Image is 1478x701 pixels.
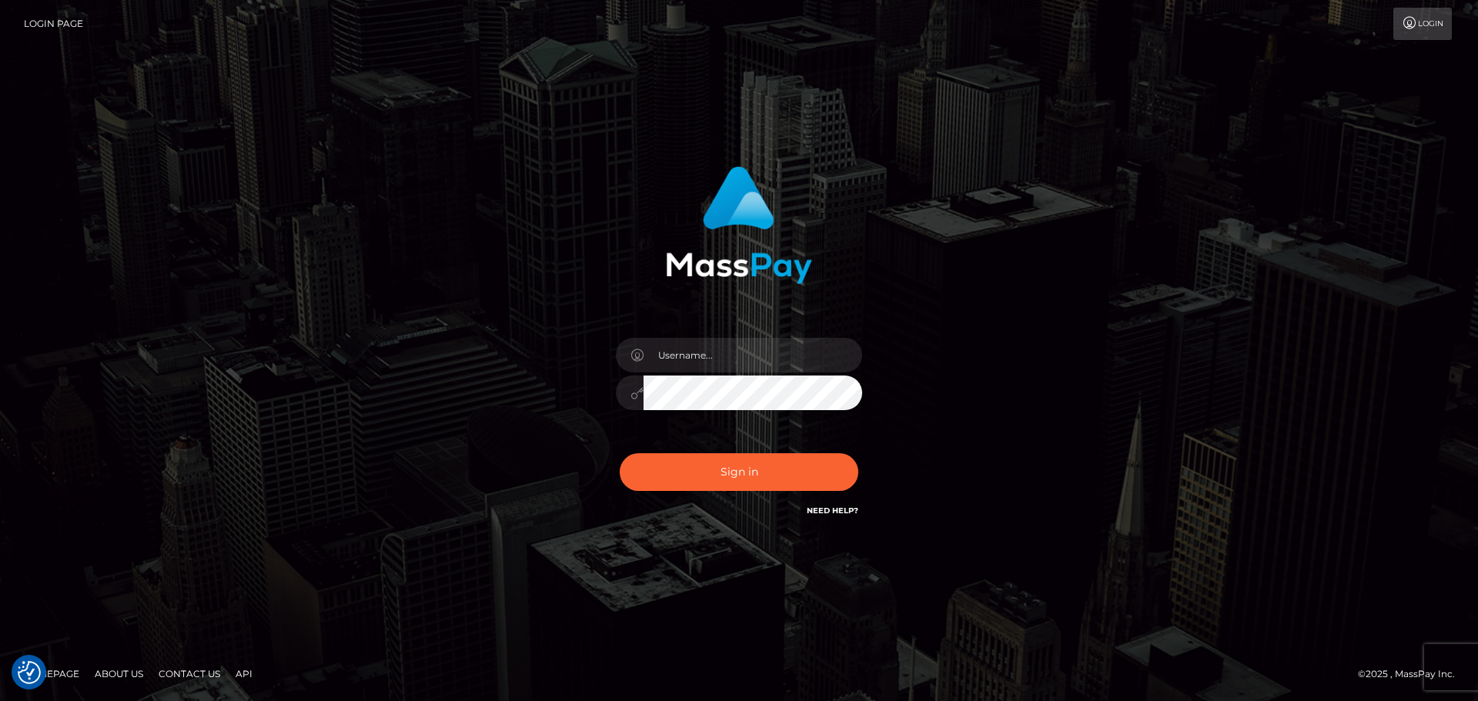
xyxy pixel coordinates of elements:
[24,8,83,40] a: Login Page
[152,662,226,686] a: Contact Us
[666,166,812,284] img: MassPay Login
[18,661,41,684] img: Revisit consent button
[1393,8,1452,40] a: Login
[807,506,858,516] a: Need Help?
[229,662,259,686] a: API
[644,338,862,372] input: Username...
[18,661,41,684] button: Consent Preferences
[89,662,149,686] a: About Us
[17,662,85,686] a: Homepage
[1358,666,1466,683] div: © 2025 , MassPay Inc.
[620,453,858,491] button: Sign in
